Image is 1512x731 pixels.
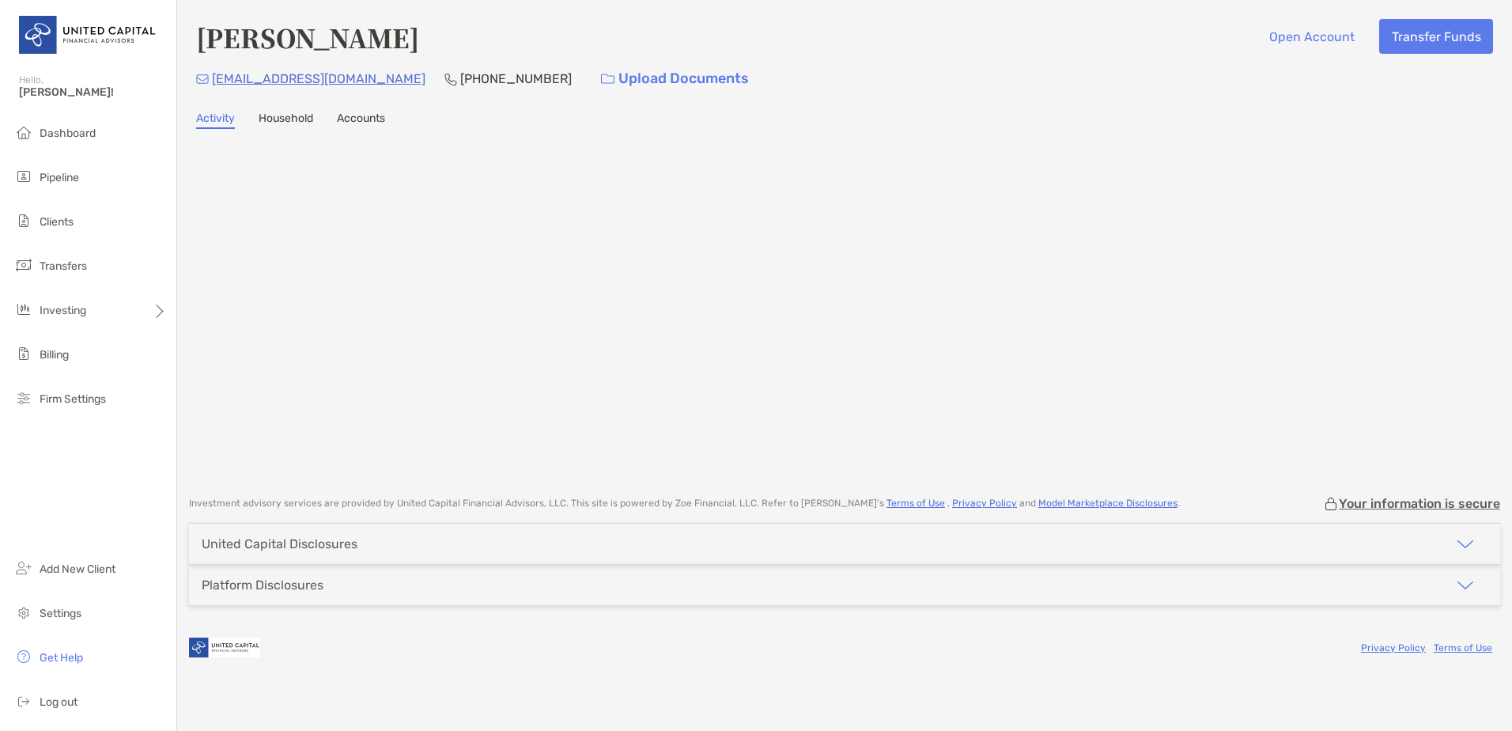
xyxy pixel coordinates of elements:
button: Transfer Funds [1379,19,1493,54]
p: [EMAIL_ADDRESS][DOMAIN_NAME] [212,69,425,89]
span: Pipeline [40,171,79,184]
img: investing icon [14,300,33,319]
img: dashboard icon [14,123,33,142]
h4: [PERSON_NAME] [196,19,419,55]
span: Clients [40,215,74,229]
p: Investment advisory services are provided by United Capital Financial Advisors, LLC . This site i... [189,498,1180,509]
div: Platform Disclosures [202,578,323,593]
p: Your information is secure [1339,496,1500,511]
span: Get Help [40,651,83,665]
a: Activity [196,112,235,129]
a: Household [259,112,313,129]
div: United Capital Disclosures [202,536,357,551]
img: billing icon [14,344,33,363]
span: Firm Settings [40,392,106,406]
img: icon arrow [1456,535,1475,554]
img: pipeline icon [14,167,33,186]
img: get-help icon [14,647,33,666]
span: [PERSON_NAME]! [19,85,167,99]
a: Privacy Policy [952,498,1017,509]
a: Terms of Use [1434,642,1492,653]
img: United Capital Logo [19,6,157,63]
a: Privacy Policy [1361,642,1426,653]
img: clients icon [14,211,33,230]
img: icon arrow [1456,576,1475,595]
a: Upload Documents [591,62,759,96]
span: Add New Client [40,562,115,576]
p: [PHONE_NUMBER] [460,69,572,89]
span: Transfers [40,259,87,273]
img: add_new_client icon [14,559,33,578]
img: logout icon [14,691,33,710]
button: Open Account [1257,19,1366,54]
span: Investing [40,304,86,317]
span: Dashboard [40,127,96,140]
img: transfers icon [14,256,33,275]
img: Phone Icon [444,73,457,85]
span: Billing [40,348,69,362]
a: Terms of Use [886,498,945,509]
img: button icon [601,74,614,85]
a: Accounts [337,112,385,129]
span: Settings [40,607,81,620]
img: Email Icon [196,74,209,84]
img: firm-settings icon [14,388,33,407]
span: Log out [40,695,77,709]
img: company logo [189,630,260,665]
a: Model Marketplace Disclosures [1038,498,1177,509]
img: settings icon [14,603,33,622]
